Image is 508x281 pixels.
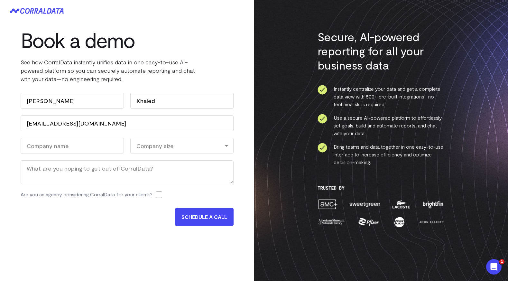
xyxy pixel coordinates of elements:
[21,138,124,154] input: Company name
[130,138,234,154] div: Company size
[21,58,214,83] p: See how CorralData instantly unifies data in one easy-to-use AI-powered platform so you can secur...
[175,208,234,226] input: SCHEDULE A CALL
[21,191,152,198] label: Are you an agency considering CorralData for your clients?
[499,259,504,264] span: 1
[130,93,234,109] input: Last name
[21,115,234,131] input: Work email
[318,143,445,166] li: Bring teams and data together in one easy-to-use interface to increase efficiency and optimize de...
[318,30,445,72] h3: Secure, AI-powered reporting for all your business data
[21,93,124,109] input: First name
[318,85,445,108] li: Instantly centralize your data and get a complete data view with 500+ pre-built integrations—no t...
[318,185,445,191] h3: Trusted By
[21,28,214,52] h1: Book a demo
[318,114,445,137] li: Use a secure AI-powered platform to effortlessly set goals, build and automate reports, and chat ...
[486,259,502,275] iframe: Intercom live chat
